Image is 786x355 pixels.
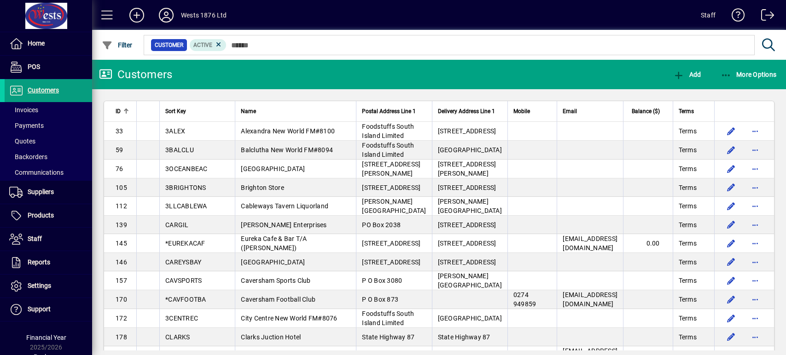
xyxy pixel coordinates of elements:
span: 139 [116,221,127,229]
span: CAVSPORTS [165,277,202,284]
button: Edit [724,292,739,307]
a: Home [5,32,92,55]
a: Reports [5,251,92,274]
span: Name [241,106,256,116]
span: Home [28,40,45,47]
div: Wests 1876 Ltd [181,8,227,23]
button: Edit [724,311,739,326]
button: More options [748,143,763,157]
button: Edit [724,255,739,269]
span: [STREET_ADDRESS] [438,184,496,191]
span: Brighton Store [241,184,284,191]
span: Suppliers [28,188,54,195]
span: Terms [679,106,694,116]
span: [STREET_ADDRESS] [362,184,420,191]
span: Caversham Sports Club [241,277,310,284]
span: 59 [116,146,123,154]
a: Staff [5,228,92,251]
a: Quotes [5,133,92,149]
button: Edit [724,161,739,176]
span: 3ALEX [165,127,185,135]
span: More Options [721,71,777,78]
span: Foodstuffs South Island Limited [362,142,414,158]
button: Edit [724,199,739,213]
span: CAREYSBAY [165,258,201,266]
span: Customer [155,40,183,50]
a: Support [5,298,92,321]
div: Customers [99,67,172,82]
span: CARGIL [165,221,189,229]
span: Settings [28,282,51,289]
button: Edit [724,236,739,251]
span: [STREET_ADDRESS] [438,258,496,266]
span: Postal Address Line 1 [362,106,416,116]
span: [GEOGRAPHIC_DATA] [241,165,305,172]
span: 178 [116,333,127,341]
span: 157 [116,277,127,284]
span: [EMAIL_ADDRESS][DOMAIN_NAME] [563,235,617,252]
span: [STREET_ADDRESS] [438,127,496,135]
a: Communications [5,165,92,180]
button: Edit [724,180,739,195]
span: 105 [116,184,127,191]
a: POS [5,56,92,79]
span: *CAVFOOTBA [165,296,206,303]
span: 33 [116,127,123,135]
span: State Highway 87 [438,333,490,341]
a: Backorders [5,149,92,165]
span: 145 [116,240,127,247]
span: P O Box 873 [362,296,398,303]
span: Support [28,305,51,313]
span: 146 [116,258,127,266]
span: City Centre New World FM#8076 [241,315,337,322]
button: More options [748,255,763,269]
button: More options [748,180,763,195]
span: [STREET_ADDRESS] [438,221,496,229]
span: PO Box 2038 [362,221,401,229]
div: ID [116,106,131,116]
span: Terms [679,220,697,229]
span: Add [673,71,701,78]
div: Balance ($) [629,106,668,116]
span: Payments [9,122,44,129]
span: 76 [116,165,123,172]
span: Delivery Address Line 1 [438,106,495,116]
button: Edit [724,124,739,138]
span: Invoices [9,106,38,114]
span: [PERSON_NAME] Enterprises [241,221,326,229]
span: 0274 949859 [513,291,536,308]
a: Invoices [5,102,92,118]
a: Payments [5,118,92,133]
span: Quotes [9,137,35,145]
span: Active [193,42,212,48]
span: [PERSON_NAME][GEOGRAPHIC_DATA] [438,272,502,289]
span: Sort Key [165,106,186,116]
button: More Options [718,66,779,83]
button: More options [748,218,763,232]
span: Products [28,212,54,219]
span: [GEOGRAPHIC_DATA] [438,315,502,322]
span: Financial Year [26,334,66,341]
span: [STREET_ADDRESS][PERSON_NAME] [362,160,420,177]
span: POS [28,63,40,70]
a: Knowledge Base [725,2,745,32]
span: *EUREKACAF [165,240,205,247]
span: Terms [679,183,697,192]
button: More options [748,330,763,344]
span: 170 [116,296,127,303]
span: Terms [679,145,697,155]
span: Foodstuffs South Island Limited [362,123,414,139]
span: 3LLCABLEWA [165,202,207,210]
div: Staff [701,8,716,23]
button: Add [122,7,151,23]
button: More options [748,292,763,307]
span: 3BALCLU [165,146,194,154]
span: [GEOGRAPHIC_DATA] [438,146,502,154]
span: 3OCEANBEAC [165,165,208,172]
span: 3BRIGHTONS [165,184,206,191]
span: Backorders [9,153,47,160]
span: ID [116,106,121,116]
span: Terms [679,126,697,136]
span: Terms [679,239,697,248]
span: CLARKS [165,333,190,341]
